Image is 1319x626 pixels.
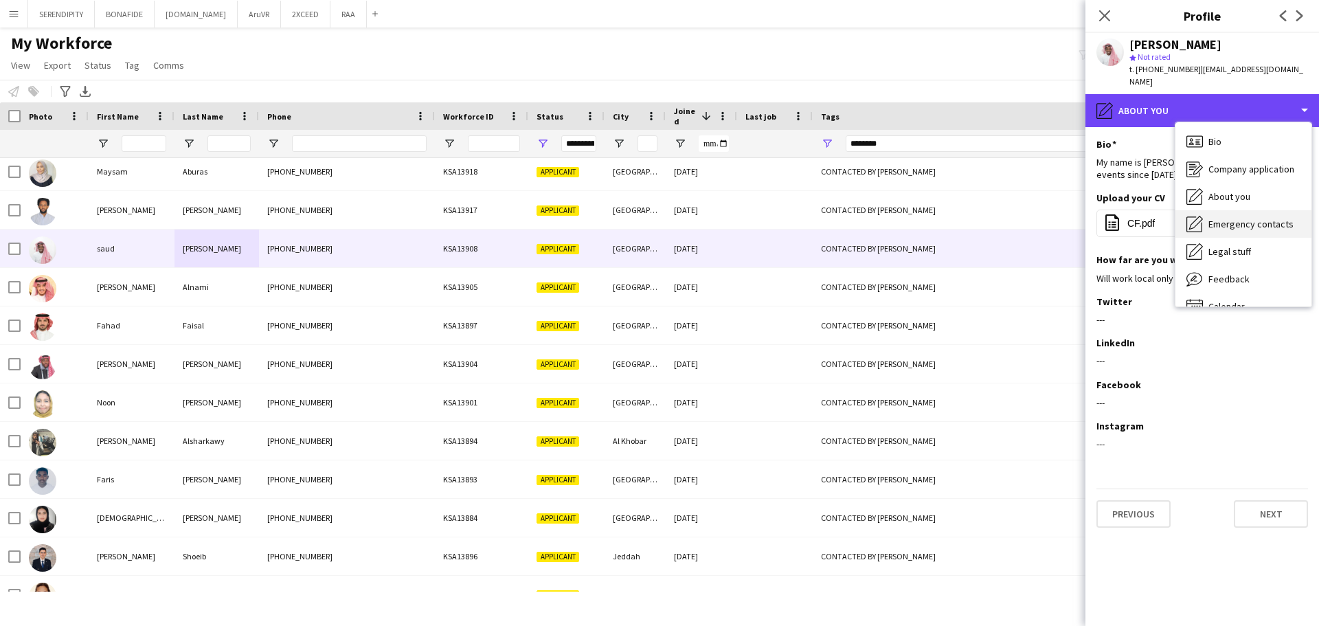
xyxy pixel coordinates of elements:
[537,513,579,524] span: Applicant
[89,576,174,614] div: Tala
[435,460,528,498] div: KSA13893
[259,268,435,306] div: [PHONE_NUMBER]
[125,59,139,71] span: Tag
[605,460,666,498] div: [GEOGRAPHIC_DATA]
[207,135,251,152] input: Last Name Filter Input
[537,398,579,408] span: Applicant
[259,230,435,267] div: [PHONE_NUMBER]
[1096,210,1308,237] button: CF.pdf
[1208,163,1294,175] span: Company application
[89,422,174,460] div: [PERSON_NAME]
[537,590,579,601] span: Applicant
[259,422,435,460] div: [PHONE_NUMBER]
[89,191,174,229] div: [PERSON_NAME]
[29,159,56,187] img: Maysam Aburas
[1175,128,1311,155] div: Bio
[613,137,625,150] button: Open Filter Menu
[1175,265,1311,293] div: Feedback
[605,230,666,267] div: [GEOGRAPHIC_DATA]
[537,282,579,293] span: Applicant
[29,198,56,225] img: Mohamed Ridaeldin Mukhtar Mohamed
[29,352,56,379] img: Mohammed Abdullah Komar
[1138,52,1171,62] span: Not rated
[174,153,259,190] div: Aburas
[29,544,56,572] img: Omar Shoeib
[1175,155,1311,183] div: Company application
[435,383,528,421] div: KSA13901
[1096,438,1308,450] div: ---
[1208,273,1250,285] span: Feedback
[605,345,666,383] div: [GEOGRAPHIC_DATA]
[666,499,737,537] div: [DATE]
[1096,337,1135,349] h3: LinkedIn
[1085,94,1319,127] div: About you
[605,537,666,575] div: Jeddah
[638,135,657,152] input: City Filter Input
[11,59,30,71] span: View
[435,422,528,460] div: KSA13894
[666,153,737,190] div: [DATE]
[29,390,56,418] img: Noon Mohamed
[813,537,1263,575] div: CONTACTED BY [PERSON_NAME]
[821,137,833,150] button: Open Filter Menu
[1234,500,1308,528] button: Next
[1096,396,1308,409] div: ---
[674,106,696,126] span: Joined
[435,230,528,267] div: KSA13908
[44,59,71,71] span: Export
[666,422,737,460] div: [DATE]
[435,268,528,306] div: KSA13905
[1208,218,1294,230] span: Emergency contacts
[1175,210,1311,238] div: Emergency contacts
[281,1,330,27] button: 2XCEED
[1096,272,1308,284] div: Will work local only
[666,537,737,575] div: [DATE]
[666,460,737,498] div: [DATE]
[813,576,1263,614] div: CONTACTED BY [PERSON_NAME]
[77,83,93,100] app-action-btn: Export XLSX
[259,306,435,344] div: [PHONE_NUMBER]
[259,460,435,498] div: [PHONE_NUMBER]
[605,306,666,344] div: [GEOGRAPHIC_DATA]
[259,345,435,383] div: [PHONE_NUMBER]
[1208,245,1251,258] span: Legal stuff
[605,191,666,229] div: [GEOGRAPHIC_DATA]
[89,153,174,190] div: Maysam
[267,137,280,150] button: Open Filter Menu
[537,137,549,150] button: Open Filter Menu
[174,230,259,267] div: [PERSON_NAME]
[89,268,174,306] div: [PERSON_NAME]
[537,552,579,562] span: Applicant
[1208,135,1221,148] span: Bio
[330,1,367,27] button: RAA
[89,306,174,344] div: Fahad
[699,135,729,152] input: Joined Filter Input
[435,191,528,229] div: KSA13917
[1085,7,1319,25] h3: Profile
[605,499,666,537] div: [GEOGRAPHIC_DATA]
[174,460,259,498] div: [PERSON_NAME]
[1096,254,1294,266] h3: How far are you willing to travel for work?
[605,268,666,306] div: [GEOGRAPHIC_DATA]
[1127,218,1155,229] span: CF.pdf
[29,275,56,302] img: Abdulrahman Alnami
[468,135,520,152] input: Workforce ID Filter Input
[259,537,435,575] div: [PHONE_NUMBER]
[29,506,56,533] img: Jood Abdullah
[29,111,52,122] span: Photo
[666,383,737,421] div: [DATE]
[174,383,259,421] div: [PERSON_NAME]
[537,167,579,177] span: Applicant
[537,111,563,122] span: Status
[1096,500,1171,528] button: Previous
[122,135,166,152] input: First Name Filter Input
[89,460,174,498] div: Faris
[174,499,259,537] div: [PERSON_NAME]
[89,383,174,421] div: Noon
[259,499,435,537] div: [PHONE_NUMBER]
[259,153,435,190] div: [PHONE_NUMBER]
[435,345,528,383] div: KSA13904
[183,137,195,150] button: Open Filter Menu
[11,33,112,54] span: My Workforce
[155,1,238,27] button: [DOMAIN_NAME]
